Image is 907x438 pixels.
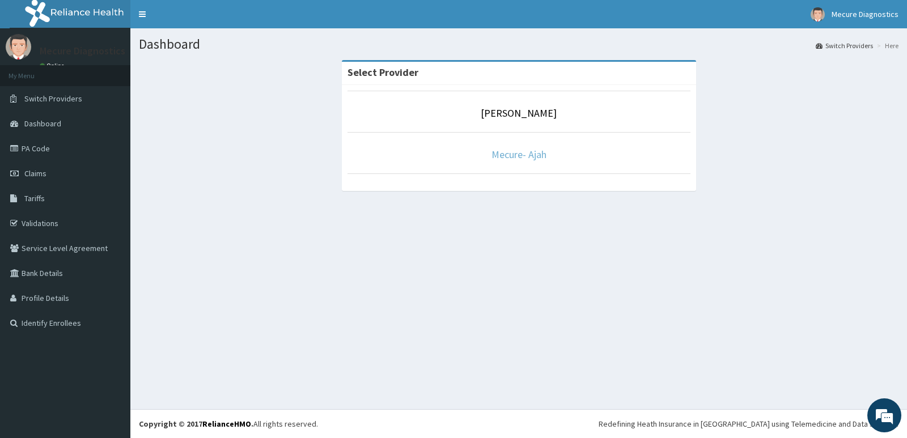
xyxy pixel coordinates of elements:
[24,168,46,178] span: Claims
[139,37,898,52] h1: Dashboard
[481,107,557,120] a: [PERSON_NAME]
[811,7,825,22] img: User Image
[130,409,907,438] footer: All rights reserved.
[6,34,31,59] img: User Image
[139,419,253,429] strong: Copyright © 2017 .
[24,118,61,129] span: Dashboard
[40,46,125,56] p: Mecure Diagnostics
[40,62,67,70] a: Online
[832,9,898,19] span: Mecure Diagnostics
[599,418,898,430] div: Redefining Heath Insurance in [GEOGRAPHIC_DATA] using Telemedicine and Data Science!
[202,419,251,429] a: RelianceHMO
[24,193,45,203] span: Tariffs
[491,148,546,161] a: Mecure- Ajah
[816,41,873,50] a: Switch Providers
[24,93,82,104] span: Switch Providers
[874,41,898,50] li: Here
[347,66,418,79] strong: Select Provider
